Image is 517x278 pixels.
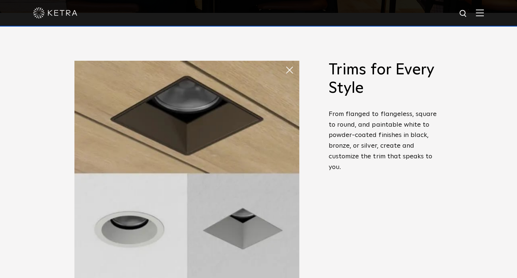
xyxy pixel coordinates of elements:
img: search icon [459,9,468,18]
img: ketra-logo-2019-white [33,7,77,18]
span: From flanged to flangeless, square to round, and paintable white to powder-coated finishes in bla... [329,111,437,170]
h2: Trims for Every Style [329,61,443,98]
img: Hamburger%20Nav.svg [476,9,484,16]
